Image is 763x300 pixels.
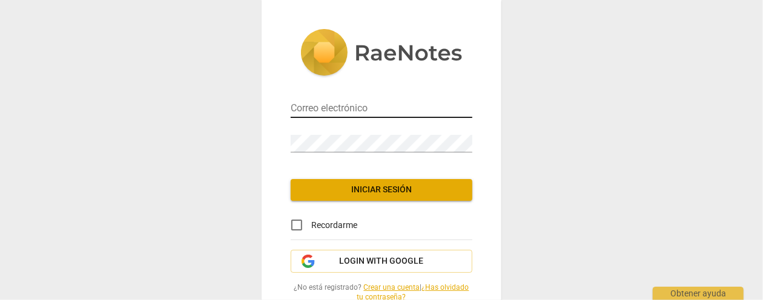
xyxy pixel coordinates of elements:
[653,287,744,300] div: Obtener ayuda
[340,255,424,267] span: Login with Google
[311,219,357,232] span: Recordarme
[291,179,472,201] button: Iniciar sesión
[291,250,472,273] button: Login with Google
[364,283,420,292] a: Crear una cuenta
[300,184,463,196] span: Iniciar sesión
[300,29,463,79] img: 5ac2273c67554f335776073100b6d88f.svg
